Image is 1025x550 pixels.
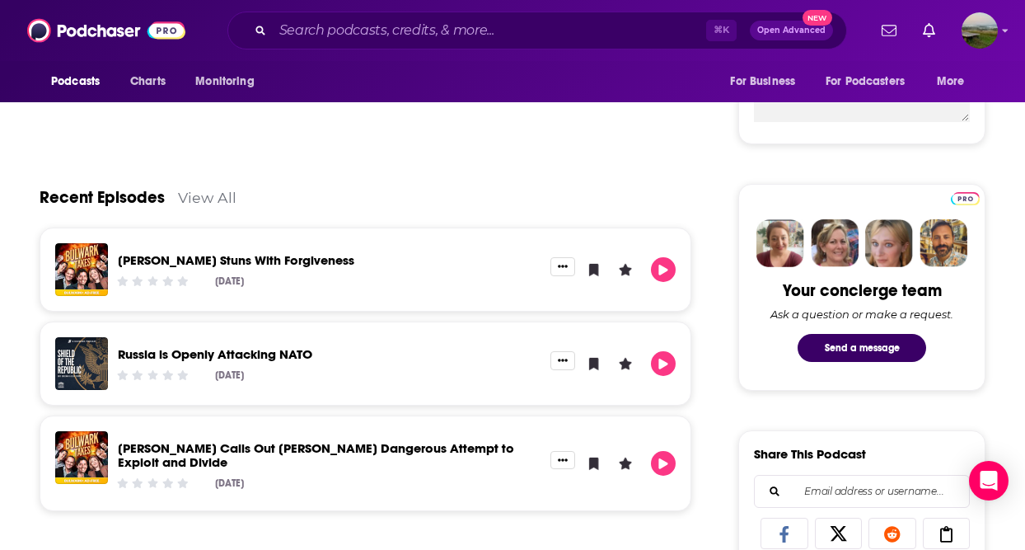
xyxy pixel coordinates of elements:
button: Open AdvancedNew [750,21,833,40]
div: [DATE] [215,275,244,287]
a: Tim Calls Out Megyn Kelly’s Dangerous Attempt to Exploit and Divide [118,440,514,470]
button: open menu [815,66,929,97]
button: Send a message [798,334,926,362]
img: Jules Profile [865,219,913,267]
button: Bookmark Episode [582,351,606,376]
button: Bookmark Episode [582,451,606,476]
span: Charts [130,70,166,93]
button: Play [651,451,676,476]
img: Podchaser Pro [951,192,980,205]
a: Pro website [951,190,980,205]
div: Community Rating: 0 out of 5 [115,275,190,288]
span: Monitoring [195,70,254,93]
img: Erika Kirk Stuns With Forgiveness [55,243,108,296]
h3: Share This Podcast [754,446,866,462]
button: open menu [184,66,275,97]
a: Share on Facebook [761,518,808,549]
a: Show notifications dropdown [875,16,903,45]
span: ⌘ K [706,20,737,41]
button: open menu [40,66,121,97]
div: Community Rating: 0 out of 5 [115,477,190,490]
button: Play [651,257,676,282]
a: Recent Episodes [40,187,165,208]
button: Show More Button [550,451,575,469]
button: Leave a Rating [613,257,638,282]
a: Erika Kirk Stuns With Forgiveness [118,252,354,268]
button: Leave a Rating [613,451,638,476]
button: Play [651,351,676,376]
span: More [937,70,965,93]
img: Jon Profile [920,219,967,267]
span: For Business [730,70,795,93]
div: Community Rating: 0 out of 5 [115,369,190,382]
button: Show More Button [550,351,575,369]
img: Russia is Openly Attacking NATO [55,337,108,390]
a: Share on X/Twitter [815,518,863,549]
img: Podchaser - Follow, Share and Rate Podcasts [27,15,185,46]
img: Tim Calls Out Megyn Kelly’s Dangerous Attempt to Exploit and Divide [55,431,108,484]
button: Show profile menu [962,12,998,49]
a: Charts [119,66,176,97]
a: View All [178,189,236,206]
div: Search followers [754,475,970,508]
div: [DATE] [215,477,244,489]
span: Logged in as hlrobbins [962,12,998,49]
button: Leave a Rating [613,351,638,376]
a: Copy Link [923,518,971,549]
span: New [803,10,832,26]
a: Share on Reddit [868,518,916,549]
span: For Podcasters [826,70,905,93]
button: Bookmark Episode [582,257,606,282]
button: open menu [718,66,816,97]
img: Barbara Profile [811,219,859,267]
a: Show notifications dropdown [916,16,942,45]
button: open menu [925,66,985,97]
img: User Profile [962,12,998,49]
div: Your concierge team [783,280,942,301]
img: Sydney Profile [756,219,804,267]
div: [DATE] [215,369,244,381]
input: Search podcasts, credits, & more... [273,17,706,44]
span: Podcasts [51,70,100,93]
div: Search podcasts, credits, & more... [227,12,847,49]
div: Ask a question or make a request. [770,308,953,321]
div: Open Intercom Messenger [969,461,1009,501]
span: Open Advanced [757,26,826,35]
button: Show More Button [550,257,575,275]
a: Russia is Openly Attacking NATO [118,346,312,362]
input: Email address or username... [768,476,956,507]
